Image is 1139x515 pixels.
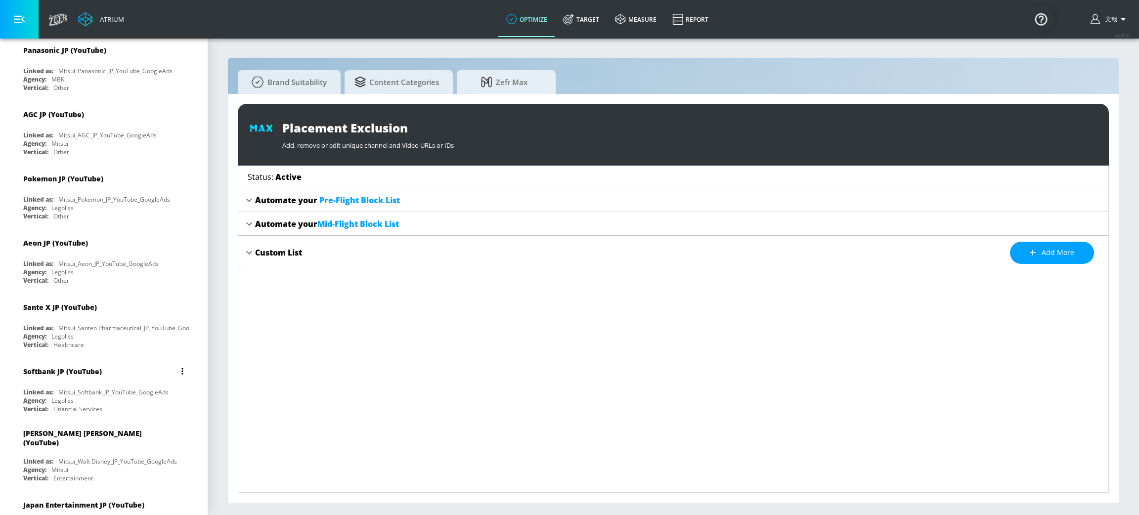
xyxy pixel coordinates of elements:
[23,405,48,413] div: Vertical:
[23,110,84,119] div: AGC JP (YouTube)
[23,276,48,285] div: Vertical:
[1030,247,1074,259] span: Add more
[607,1,664,37] a: measure
[23,45,106,55] div: Panasonic JP (YouTube)
[16,231,192,287] div: Aeon JP (YouTube)Linked as:Mitsui_Aeon_JP_YouTube_GoogleAdsAgency:LegolissVertical:Other
[58,259,159,268] div: Mitsui_Aeon_JP_YouTube_GoogleAds
[16,38,192,94] div: Panasonic JP (YouTube)Linked as:Mitsui_Panasonic_JP_YouTube_GoogleAdsAgency:MBKVertical:Other
[23,457,53,466] div: Linked as:
[23,474,48,482] div: Vertical:
[58,324,208,332] div: Mitsui_Santen Pharmaceutical_JP_YouTube_GoogleAds
[23,259,53,268] div: Linked as:
[1010,242,1094,264] button: Add more
[96,15,124,24] div: Atrium
[275,172,302,182] span: Active
[16,424,192,485] div: [PERSON_NAME] [PERSON_NAME] (YouTube)Linked as:Mitsui_Walt Disney_JP_YouTube_GoogleAdsAgency:Mits...
[255,195,400,206] div: Automate your
[53,84,69,92] div: Other
[255,218,399,229] div: Automate your
[16,295,192,351] div: Sante X JP (YouTube)Linked as:Mitsui_Santen Pharmaceutical_JP_YouTube_GoogleAdsAgency:LegolissVer...
[23,67,53,75] div: Linked as:
[498,1,555,37] a: optimize
[23,174,103,183] div: Pokemon JP (YouTube)
[23,332,46,341] div: Agency:
[23,204,46,212] div: Agency:
[555,1,607,37] a: Target
[23,148,48,156] div: Vertical:
[282,136,1097,150] div: Add, remove or edit unique channel and Video URLs or IDs
[1091,13,1129,25] button: 文哉
[16,359,192,416] div: Softbank JP (YouTube)Linked as:Mitsui_Softbank_JP_YouTube_GoogleAdsAgency:LegolissVertical:Financ...
[16,102,192,159] div: AGC JP (YouTube)Linked as:Mitsui_AGC_JP_YouTube_GoogleAdsAgency:MitsuiVertical:Other
[16,167,192,223] div: Pokemon JP (YouTube)Linked as:Mitsui_Pokemon_JP_YouTube_GoogleAdsAgency:LegolissVertical:Other
[23,212,48,220] div: Vertical:
[1027,5,1055,33] button: Open Resource Center
[238,236,1108,270] div: Custom ListAdd more
[58,131,157,139] div: Mitsui_AGC_JP_YouTube_GoogleAds
[51,396,74,405] div: Legoliss
[53,474,93,482] div: Entertainment
[664,1,716,37] a: Report
[238,212,1108,236] div: Automate yourMid-Flight Block List
[23,139,46,148] div: Agency:
[58,67,173,75] div: Mitsui_Panasonic_JP_YouTube_GoogleAds
[51,139,68,148] div: Mitsui
[23,238,88,248] div: Aeon JP (YouTube)
[53,276,69,285] div: Other
[51,75,64,84] div: MBK
[467,70,542,94] span: Zefr Max
[53,341,84,349] div: Healthcare
[23,341,48,349] div: Vertical:
[238,188,1108,212] div: Automate your Pre-Flight Block List
[23,84,48,92] div: Vertical:
[51,268,74,276] div: Legoliss
[53,212,69,220] div: Other
[248,70,327,94] span: Brand Suitability
[1101,15,1117,24] span: login as: fumiya.nakamura@mbk-digital.co.jp
[23,302,97,312] div: Sante X JP (YouTube)
[23,500,144,510] div: Japan Entertainment JP (YouTube)
[51,204,74,212] div: Legoliss
[23,367,102,376] div: Softbank JP (YouTube)
[53,148,69,156] div: Other
[23,466,46,474] div: Agency:
[23,324,53,332] div: Linked as:
[23,388,53,396] div: Linked as:
[58,457,177,466] div: Mitsui_Walt Disney_JP_YouTube_GoogleAds
[23,195,53,204] div: Linked as:
[58,195,170,204] div: Mitsui_Pokemon_JP_YouTube_GoogleAds
[51,332,74,341] div: Legoliss
[23,429,175,447] div: [PERSON_NAME] [PERSON_NAME] (YouTube)
[317,218,399,229] span: Mid-Flight Block List
[282,120,1097,136] div: Placement Exclusion
[51,466,68,474] div: Mitsui
[78,12,124,27] a: Atrium
[319,195,400,206] span: Pre-Flight Block List
[248,172,302,182] div: Status:
[1115,33,1129,38] span: v 4.25.2
[255,247,302,258] div: Custom List
[23,396,46,405] div: Agency:
[354,70,439,94] span: Content Categories
[53,405,102,413] div: Financial Services
[23,75,46,84] div: Agency:
[23,268,46,276] div: Agency:
[58,388,169,396] div: Mitsui_Softbank_JP_YouTube_GoogleAds
[23,131,53,139] div: Linked as:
